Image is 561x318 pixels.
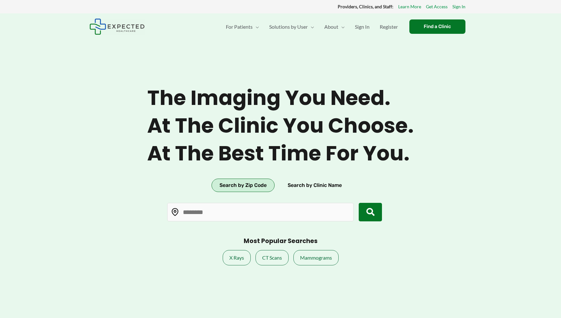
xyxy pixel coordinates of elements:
a: Sign In [350,16,375,38]
a: Sign In [452,3,465,11]
span: About [324,16,338,38]
a: CT Scans [255,250,289,265]
span: Menu Toggle [308,16,314,38]
span: Solutions by User [269,16,308,38]
span: For Patients [226,16,253,38]
span: The imaging you need. [147,86,414,110]
img: Location pin [171,208,179,216]
nav: Primary Site Navigation [221,16,403,38]
span: Register [380,16,398,38]
button: Search by Zip Code [212,179,275,192]
img: Expected Healthcare Logo - side, dark font, small [90,18,145,35]
a: Solutions by UserMenu Toggle [264,16,319,38]
a: Find a Clinic [409,19,465,34]
button: Search by Clinic Name [280,179,350,192]
a: Learn More [398,3,421,11]
span: Sign In [355,16,370,38]
a: For PatientsMenu Toggle [221,16,264,38]
h3: Most Popular Searches [244,237,318,245]
span: Menu Toggle [253,16,259,38]
span: Menu Toggle [338,16,345,38]
a: Register [375,16,403,38]
a: Mammograms [293,250,339,265]
span: At the best time for you. [147,141,414,166]
strong: Providers, Clinics, and Staff: [338,4,393,9]
span: At the clinic you choose. [147,114,414,138]
a: X Rays [223,250,251,265]
a: Get Access [426,3,448,11]
a: AboutMenu Toggle [319,16,350,38]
